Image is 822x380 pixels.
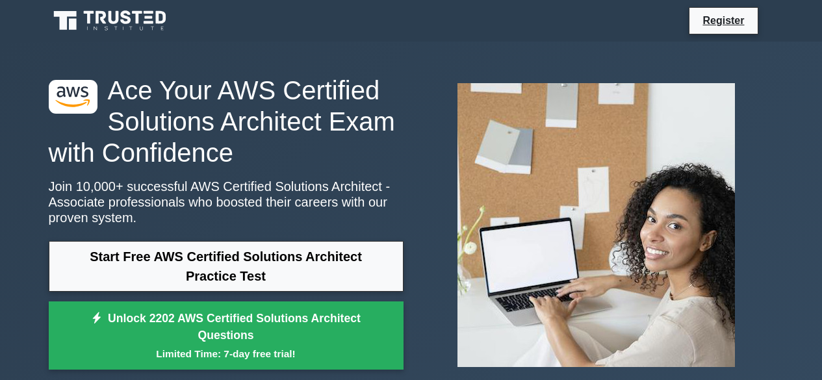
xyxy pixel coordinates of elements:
[49,301,404,370] a: Unlock 2202 AWS Certified Solutions Architect QuestionsLimited Time: 7-day free trial!
[695,12,752,29] a: Register
[49,75,404,168] h1: Ace Your AWS Certified Solutions Architect Exam with Confidence
[49,179,404,225] p: Join 10,000+ successful AWS Certified Solutions Architect - Associate professionals who boosted t...
[65,346,387,361] small: Limited Time: 7-day free trial!
[49,241,404,292] a: Start Free AWS Certified Solutions Architect Practice Test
